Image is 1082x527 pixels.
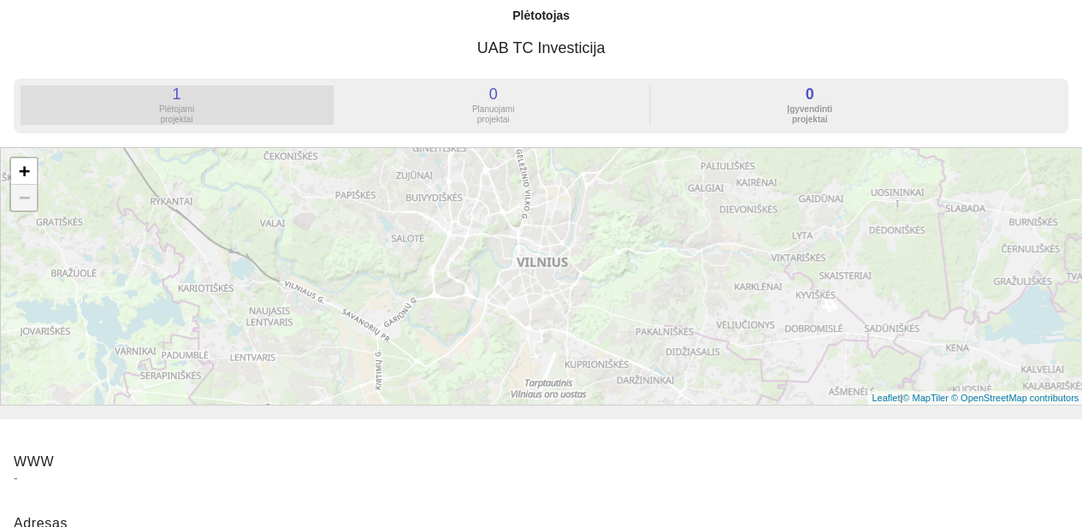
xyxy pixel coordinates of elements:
a: 0 Įgyvendintiprojektai [653,111,966,125]
h3: UAB TC Investicija [14,31,1068,65]
div: 1 [21,86,333,103]
a: Leaflet [872,393,900,403]
a: 1 Plėtojamiprojektai [21,111,337,125]
div: Plėtotojas [512,7,570,24]
div: 0 [653,86,966,103]
a: Zoom in [11,158,37,185]
a: 0 Planuojamiprojektai [337,111,653,125]
div: Plėtojami projektai [21,104,333,125]
a: © MapTiler [902,393,949,403]
div: Įgyvendinti projektai [653,104,966,125]
div: Planuojami projektai [337,104,649,125]
div: 0 [337,86,649,103]
span: - [14,471,1068,486]
span: WWW [14,454,54,469]
a: Zoom out [11,185,37,210]
a: © OpenStreetMap contributors [951,393,1079,403]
